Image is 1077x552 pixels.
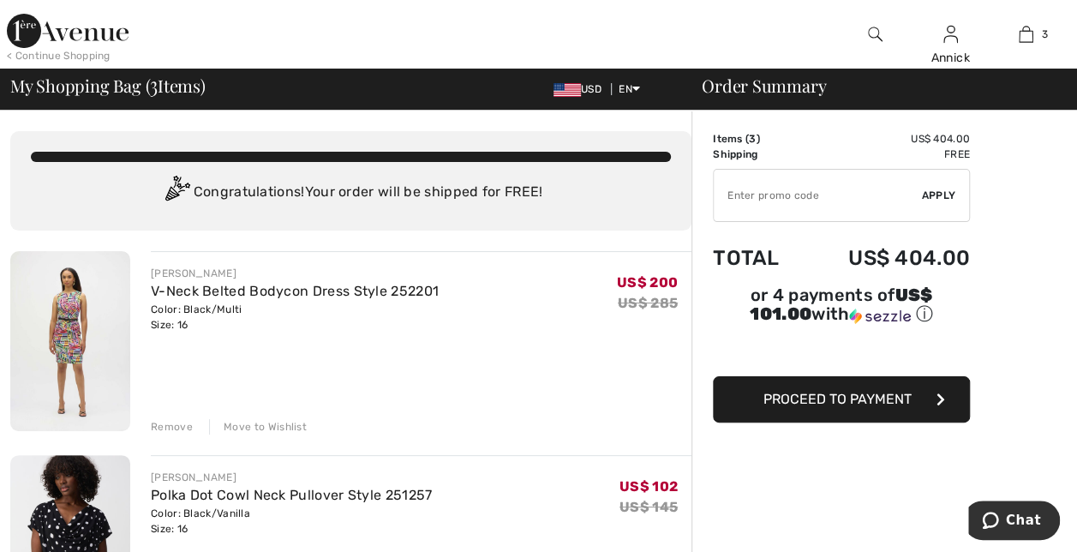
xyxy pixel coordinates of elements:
[713,287,970,326] div: or 4 payments of with
[943,26,958,42] a: Sign In
[943,24,958,45] img: My Info
[1019,24,1033,45] img: My Bag
[151,506,432,537] div: Color: Black/Vanilla Size: 16
[151,419,193,435] div: Remove
[7,14,129,48] img: 1ère Avenue
[763,391,912,407] span: Proceed to Payment
[868,24,883,45] img: search the website
[750,285,932,324] span: US$ 101.00
[849,309,911,324] img: Sezzle
[31,176,671,210] div: Congratulations! Your order will be shipped for FREE!
[989,24,1062,45] a: 3
[713,147,804,162] td: Shipping
[553,83,608,95] span: USD
[804,131,970,147] td: US$ 404.00
[10,77,206,94] span: My Shopping Bag ( Items)
[681,77,1067,94] div: Order Summary
[619,83,640,95] span: EN
[713,332,970,370] iframe: PayPal-paypal
[151,266,439,281] div: [PERSON_NAME]
[151,302,439,333] div: Color: Black/Multi Size: 16
[10,251,130,431] img: V-Neck Belted Bodycon Dress Style 252201
[151,283,439,299] a: V-Neck Belted Bodycon Dress Style 252201
[150,73,158,95] span: 3
[922,188,956,203] span: Apply
[713,229,804,287] td: Total
[159,176,194,210] img: Congratulation2.svg
[913,49,987,67] div: Annick
[7,48,111,63] div: < Continue Shopping
[151,470,432,485] div: [PERSON_NAME]
[714,170,922,221] input: Promo code
[749,133,756,145] span: 3
[553,83,581,97] img: US Dollar
[968,501,1060,543] iframe: Opens a widget where you can chat to one of our agents
[618,295,678,311] s: US$ 285
[804,229,970,287] td: US$ 404.00
[713,376,970,423] button: Proceed to Payment
[713,131,804,147] td: Items ( )
[151,487,432,503] a: Polka Dot Cowl Neck Pullover Style 251257
[619,478,678,495] span: US$ 102
[713,287,970,332] div: or 4 payments ofUS$ 101.00withSezzle Click to learn more about Sezzle
[619,499,678,515] s: US$ 145
[209,419,307,435] div: Move to Wishlist
[1042,27,1048,42] span: 3
[617,274,678,291] span: US$ 200
[804,147,970,162] td: Free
